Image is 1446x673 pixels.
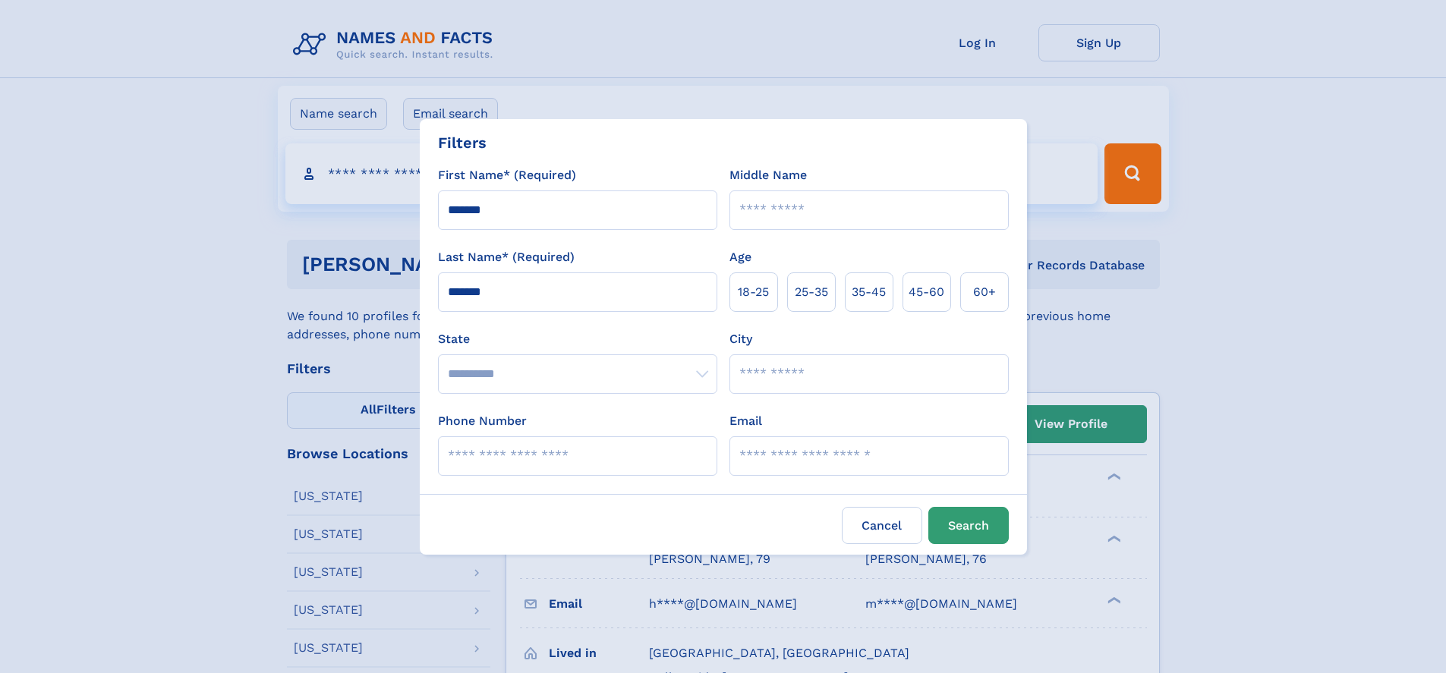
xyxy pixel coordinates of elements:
[973,283,996,301] span: 60+
[795,283,828,301] span: 25‑35
[738,283,769,301] span: 18‑25
[909,283,944,301] span: 45‑60
[438,248,575,266] label: Last Name* (Required)
[852,283,886,301] span: 35‑45
[438,330,717,348] label: State
[729,330,752,348] label: City
[729,248,751,266] label: Age
[842,507,922,544] label: Cancel
[438,412,527,430] label: Phone Number
[729,166,807,184] label: Middle Name
[928,507,1009,544] button: Search
[438,131,487,154] div: Filters
[438,166,576,184] label: First Name* (Required)
[729,412,762,430] label: Email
